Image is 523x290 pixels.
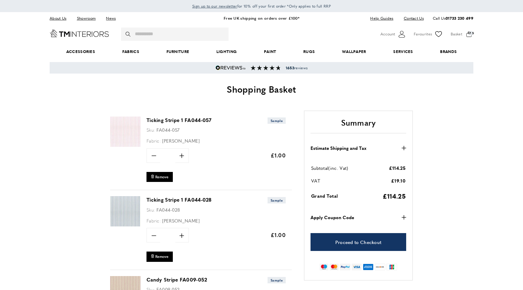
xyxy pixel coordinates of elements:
a: News [101,14,120,22]
a: Help Guides [366,14,398,22]
a: Proceed to Checkout [311,233,406,251]
span: Fabric: [146,217,161,224]
a: Ticking Stripe 1 FA044-028 [146,196,212,203]
img: mastercard [330,264,338,270]
span: Favourites [414,31,432,37]
a: Ticking Stripe 1 FA044-057 [110,143,140,148]
span: VAT [311,177,320,184]
button: Apply Coupon Code [311,214,406,221]
a: Services [380,42,427,61]
a: Sign up to our newsletter [192,3,237,9]
strong: 1653 [286,65,294,71]
button: Customer Account [380,30,406,39]
span: Fabric: [146,137,161,144]
span: Sample [268,277,286,283]
span: [PERSON_NAME] [162,217,200,224]
strong: Apply Coupon Code [311,214,354,221]
button: Search [126,28,132,41]
span: Accessories [53,42,109,61]
a: Furniture [153,42,203,61]
span: Sku: [146,206,155,213]
span: Grand Total [311,193,338,199]
span: Remove [155,254,169,259]
img: american-express [363,264,373,270]
span: Sample [268,117,286,124]
strong: Estimate Shipping and Tax [311,144,367,152]
span: (inc. Vat) [328,165,348,171]
span: Subtotal [311,165,328,171]
a: About Us [50,14,71,22]
h2: Summary [311,117,406,133]
a: Candy Stripe FA009-052 [146,276,207,283]
a: Ticking Stripe 1 FA044-028 [110,222,140,227]
img: Ticking Stripe 1 FA044-028 [110,196,140,226]
span: Account [380,31,395,37]
p: Call Us [433,15,473,21]
span: for 10% off your first order *Only applies to full RRP [192,3,331,9]
a: Go to Home page [50,29,109,37]
a: Brands [427,42,470,61]
a: Free UK shipping on orders over £100* [224,15,299,21]
img: paypal [340,264,350,270]
span: Sample [268,197,286,203]
a: Favourites [414,30,443,39]
button: Estimate Shipping and Tax [311,144,406,152]
img: visa [352,264,362,270]
span: £1.00 [271,151,286,159]
img: jcb [386,264,397,270]
span: £1.00 [271,231,286,239]
button: Remove Ticking Stripe 1 FA044-057 [146,172,173,182]
a: Rugs [290,42,328,61]
img: discover [375,264,385,270]
span: [PERSON_NAME] [162,137,200,144]
span: £114.25 [383,191,406,200]
a: Paint [250,42,290,61]
span: £19.10 [391,177,406,184]
a: Fabrics [109,42,153,61]
img: Reviews section [251,65,281,70]
img: maestro [320,264,328,270]
span: FA044-057 [156,127,180,133]
span: Remove [155,174,169,180]
span: £114.25 [389,165,406,171]
span: reviews [286,65,308,70]
span: Shopping Basket [227,82,296,95]
span: Sku: [146,127,155,133]
a: Contact Us [399,14,424,22]
span: FA044-028 [156,206,180,213]
img: Ticking Stripe 1 FA044-057 [110,117,140,147]
a: 01733 230 499 [446,15,473,21]
a: Ticking Stripe 1 FA044-057 [146,117,212,124]
a: Wallpaper [328,42,380,61]
button: Remove Ticking Stripe 1 FA044-028 [146,252,173,262]
img: Reviews.io 5 stars [215,65,246,70]
a: Lighting [203,42,250,61]
a: Showroom [72,14,100,22]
